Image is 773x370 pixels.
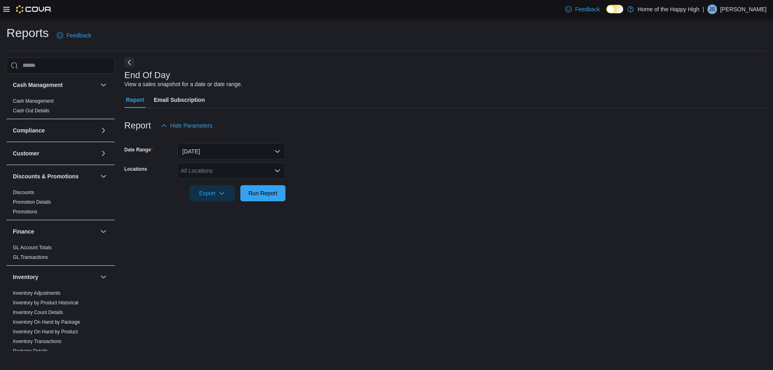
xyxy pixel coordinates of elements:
[13,227,34,236] h3: Finance
[13,227,97,236] button: Finance
[154,92,205,108] span: Email Subscription
[13,329,78,335] a: Inventory On Hand by Product
[124,121,151,130] h3: Report
[16,5,52,13] img: Cova
[13,209,37,215] a: Promotions
[13,245,52,250] a: GL Account Totals
[13,107,50,114] span: Cash Out Details
[638,4,699,14] p: Home of the Happy High
[99,126,108,135] button: Compliance
[703,4,704,14] p: |
[575,5,599,13] span: Feedback
[13,172,79,180] h3: Discounts & Promotions
[157,118,216,134] button: Hide Parameters
[13,149,39,157] h3: Customer
[13,209,37,215] span: Promotions
[13,81,63,89] h3: Cash Management
[13,199,51,205] a: Promotion Details
[6,25,49,41] h1: Reports
[13,309,63,316] span: Inventory Count Details
[124,58,134,67] button: Next
[13,126,45,134] h3: Compliance
[13,319,80,325] a: Inventory On Hand by Package
[13,172,97,180] button: Discounts & Promotions
[124,80,242,89] div: View a sales snapshot for a date or date range.
[274,167,281,174] button: Open list of options
[13,329,78,335] span: Inventory On Hand by Product
[707,4,717,14] div: Jesse Singh
[190,185,235,201] button: Export
[13,273,97,281] button: Inventory
[99,172,108,181] button: Discounts & Promotions
[13,189,34,196] span: Discounts
[6,96,115,119] div: Cash Management
[240,185,285,201] button: Run Report
[13,81,97,89] button: Cash Management
[6,188,115,220] div: Discounts & Promotions
[124,70,170,80] h3: End Of Day
[13,290,60,296] a: Inventory Adjustments
[13,300,79,306] span: Inventory by Product Historical
[99,272,108,282] button: Inventory
[13,300,79,306] a: Inventory by Product Historical
[194,185,230,201] span: Export
[709,4,715,14] span: JS
[720,4,767,14] p: [PERSON_NAME]
[99,80,108,90] button: Cash Management
[248,189,277,197] span: Run Report
[99,227,108,236] button: Finance
[13,98,54,104] a: Cash Management
[13,108,50,114] a: Cash Out Details
[178,143,285,159] button: [DATE]
[13,273,38,281] h3: Inventory
[13,149,97,157] button: Customer
[13,190,34,195] a: Discounts
[124,147,153,153] label: Date Range
[13,310,63,315] a: Inventory Count Details
[124,166,147,172] label: Locations
[66,31,91,39] span: Feedback
[99,149,108,158] button: Customer
[606,5,623,13] input: Dark Mode
[13,254,48,260] a: GL Transactions
[13,244,52,251] span: GL Account Totals
[126,92,144,108] span: Report
[562,1,603,17] a: Feedback
[170,122,213,130] span: Hide Parameters
[54,27,94,43] a: Feedback
[13,339,62,344] a: Inventory Transactions
[6,243,115,265] div: Finance
[13,126,97,134] button: Compliance
[13,348,48,354] a: Package Details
